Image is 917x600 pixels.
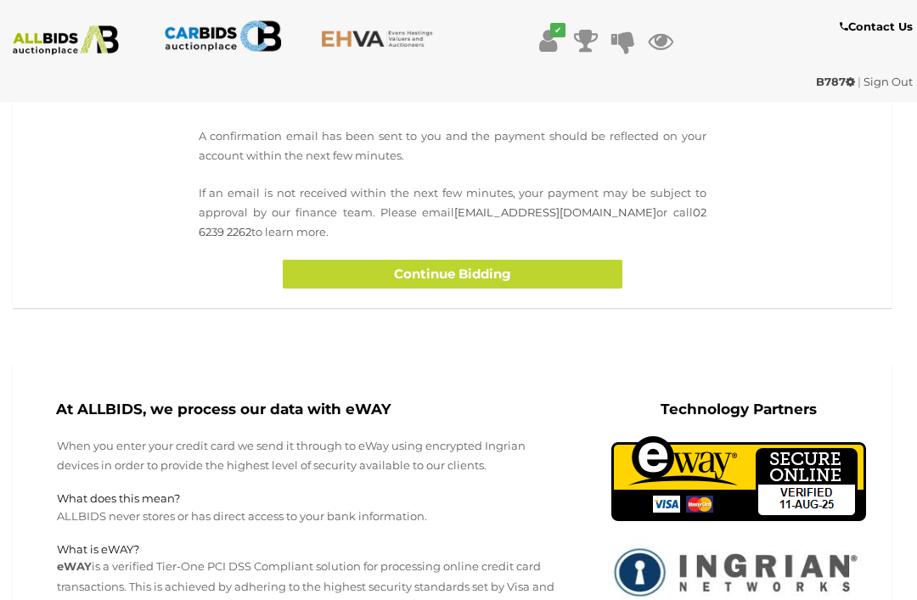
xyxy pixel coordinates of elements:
[321,30,440,48] img: EHVA.com.au
[864,75,913,88] a: Sign Out
[57,436,560,476] p: When you enter your credit card we send it through to eWay using encrypted Ingrian devices in ord...
[199,260,706,289] a: Continue Bidding
[199,126,706,166] p: A confirmation email has been sent to you and the payment should be reflected on your account wit...
[454,205,656,219] a: [EMAIL_ADDRESS][DOMAIN_NAME]
[661,401,817,418] b: Technology Partners
[7,25,126,55] img: ALLBIDS.com.au
[57,543,560,555] h5: What is eWAY?
[611,436,866,521] img: eWAY Payment Gateway
[57,507,560,526] p: ALLBIDS never stores or has direct access to your bank information.
[283,260,622,289] button: Continue Bidding
[816,75,855,88] strong: B787
[56,401,391,418] b: At ALLBIDS, we process our data with eWAY
[550,23,565,37] i: ✔
[199,183,706,243] p: If an email is not received within the next few minutes, your payment may be subject to approval ...
[164,17,283,55] img: CARBIDS.com.au
[57,492,560,504] h5: What does this mean?
[57,559,92,573] strong: eWAY
[816,75,858,88] a: B787
[840,20,913,33] b: Contact Us
[536,25,561,56] a: ✔
[840,17,917,36] a: Contact Us
[858,75,861,88] span: |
